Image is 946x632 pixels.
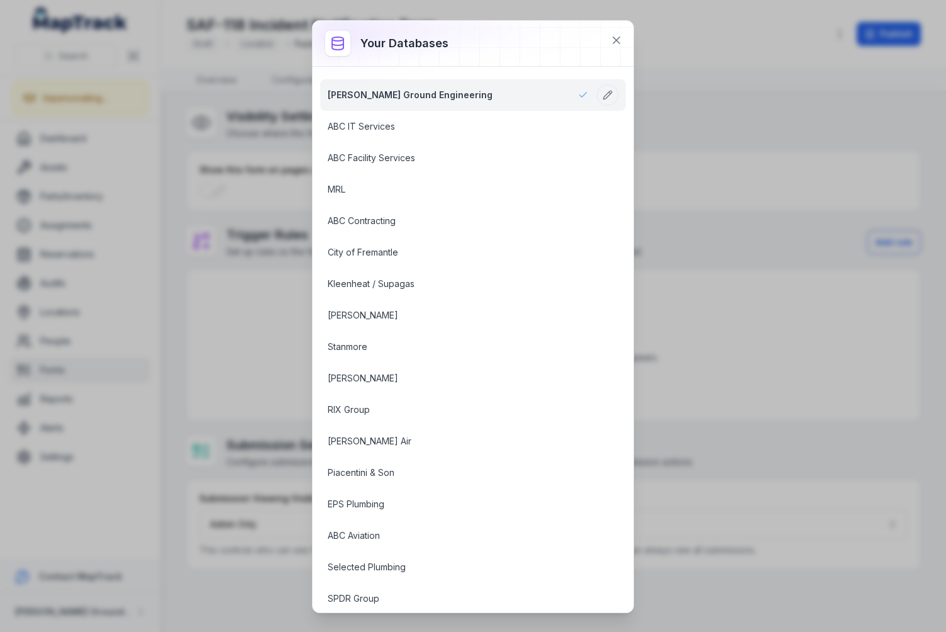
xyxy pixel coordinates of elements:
a: Stanmore [328,341,588,353]
a: EPS Plumbing [328,498,588,511]
a: [PERSON_NAME] [328,372,588,385]
a: ABC IT Services [328,120,588,133]
a: Selected Plumbing [328,561,588,573]
a: RIX Group [328,403,588,416]
a: City of Fremantle [328,246,588,259]
a: SPDR Group [328,592,588,605]
h3: Your databases [360,35,448,52]
a: [PERSON_NAME] [328,309,588,322]
a: [PERSON_NAME] Ground Engineering [328,89,588,101]
a: ABC Aviation [328,529,588,542]
a: MRL [328,183,588,196]
a: [PERSON_NAME] Air [328,435,588,448]
a: ABC Contracting [328,215,588,227]
a: Piacentini & Son [328,466,588,479]
a: ABC Facility Services [328,152,588,164]
a: Kleenheat / Supagas [328,278,588,290]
